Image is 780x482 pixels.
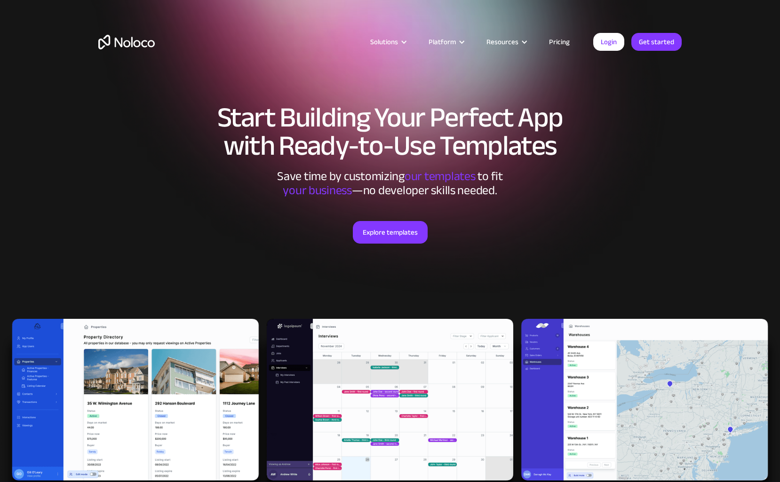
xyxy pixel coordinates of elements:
[370,36,398,48] div: Solutions
[358,36,417,48] div: Solutions
[593,33,624,51] a: Login
[98,35,155,49] a: home
[98,103,682,160] h1: Start Building Your Perfect App with Ready-to-Use Templates
[631,33,682,51] a: Get started
[353,221,428,244] a: Explore templates
[475,36,537,48] div: Resources
[283,179,352,202] span: your business
[486,36,518,48] div: Resources
[405,165,476,188] span: our templates
[417,36,475,48] div: Platform
[249,169,531,198] div: Save time by customizing to fit ‍ —no developer skills needed.
[429,36,456,48] div: Platform
[537,36,581,48] a: Pricing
